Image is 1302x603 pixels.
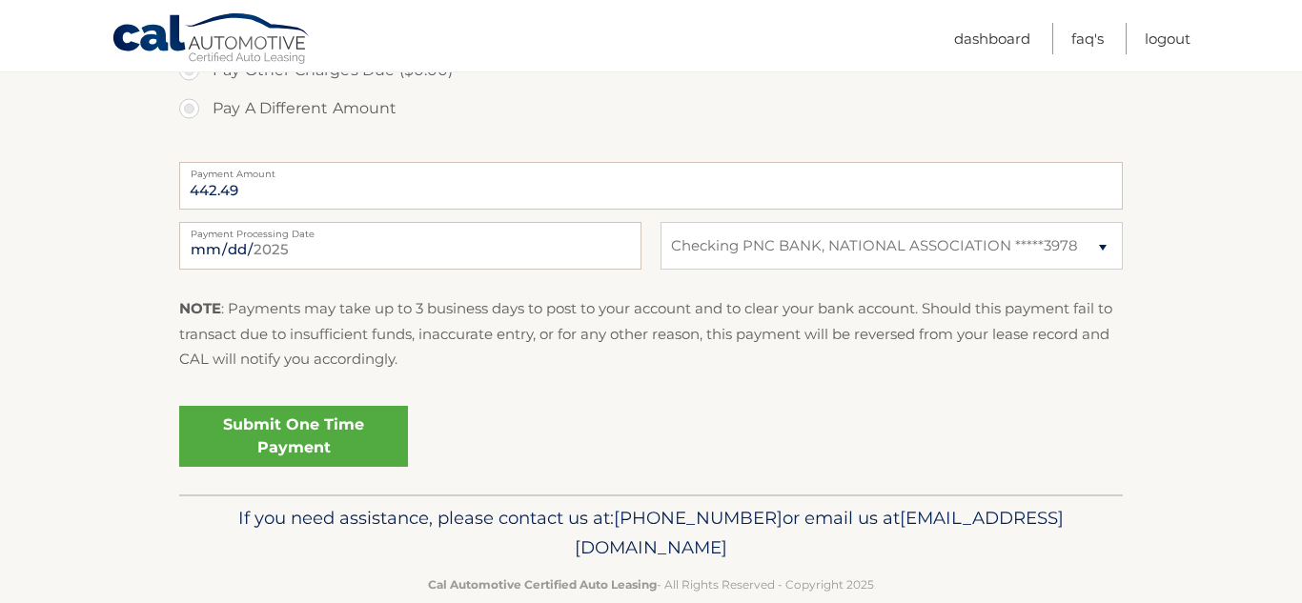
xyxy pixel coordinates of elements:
a: FAQ's [1071,23,1104,54]
input: Payment Date [179,222,641,270]
p: If you need assistance, please contact us at: or email us at [192,503,1110,564]
strong: NOTE [179,299,221,317]
span: [PHONE_NUMBER] [614,507,783,529]
input: Payment Amount [179,162,1123,210]
label: Payment Processing Date [179,222,641,237]
label: Pay A Different Amount [179,90,1123,128]
a: Logout [1145,23,1190,54]
a: Submit One Time Payment [179,406,408,467]
p: - All Rights Reserved - Copyright 2025 [192,574,1110,594]
p: : Payments may take up to 3 business days to post to your account and to clear your bank account.... [179,296,1123,372]
a: Dashboard [954,23,1030,54]
strong: Cal Automotive Certified Auto Leasing [428,577,657,592]
label: Payment Amount [179,162,1123,177]
a: Cal Automotive [112,12,312,68]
